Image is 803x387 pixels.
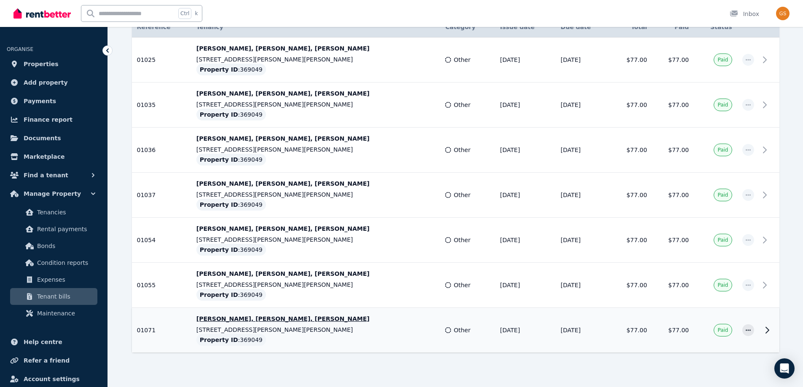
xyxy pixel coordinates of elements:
span: Paid [717,327,728,334]
div: Open Intercom Messenger [774,358,795,379]
p: [STREET_ADDRESS][PERSON_NAME][PERSON_NAME] [196,235,435,244]
span: 01054 [137,237,156,243]
span: Paid [717,147,728,153]
p: [PERSON_NAME], [PERSON_NAME], [PERSON_NAME] [196,270,435,278]
td: $77.00 [652,263,694,308]
td: $77.00 [610,37,652,83]
span: Other [454,101,470,109]
span: Documents [24,133,61,143]
td: $77.00 [652,128,694,173]
td: [DATE] [495,263,556,308]
td: [DATE] [556,308,610,353]
span: Other [454,56,470,64]
td: $77.00 [610,128,652,173]
span: Expenses [37,275,94,285]
p: [PERSON_NAME], [PERSON_NAME], [PERSON_NAME] [196,179,435,188]
div: : 369049 [196,154,266,165]
a: Add property [7,74,101,91]
td: [DATE] [495,173,556,218]
span: Finance report [24,115,73,125]
span: 01055 [137,282,156,288]
span: Paid [717,192,728,198]
p: [PERSON_NAME], [PERSON_NAME], [PERSON_NAME] [196,89,435,98]
span: Property ID [200,155,238,164]
a: Finance report [7,111,101,128]
div: : 369049 [196,64,266,75]
span: Other [454,236,470,244]
th: Category [440,17,495,37]
a: Rental payments [10,221,97,238]
td: $77.00 [652,37,694,83]
td: [DATE] [556,37,610,83]
span: Paid [717,282,728,288]
th: Due date [556,17,610,37]
th: Status [694,17,737,37]
span: Ctrl [178,8,191,19]
p: [STREET_ADDRESS][PERSON_NAME][PERSON_NAME] [196,145,435,154]
span: Tenancies [37,207,94,217]
span: Property ID [200,336,238,344]
td: [DATE] [556,83,610,128]
p: [STREET_ADDRESS][PERSON_NAME][PERSON_NAME] [196,190,435,199]
span: Paid [717,237,728,243]
a: Expenses [10,271,97,288]
span: Property ID [200,65,238,74]
p: [PERSON_NAME], [PERSON_NAME], [PERSON_NAME] [196,134,435,143]
p: [STREET_ADDRESS][PERSON_NAME][PERSON_NAME] [196,55,435,64]
div: : 369049 [196,244,266,256]
p: [PERSON_NAME], [PERSON_NAME], [PERSON_NAME] [196,44,435,53]
span: Condition reports [37,258,94,268]
span: Rental payments [37,224,94,234]
span: 01037 [137,192,156,198]
span: Maintenance [37,308,94,318]
span: Other [454,326,470,334]
td: [DATE] [495,308,556,353]
td: [DATE] [556,218,610,263]
td: [DATE] [556,173,610,218]
span: Other [454,281,470,289]
td: $77.00 [610,173,652,218]
a: Properties [7,56,101,72]
span: Marketplace [24,152,64,162]
a: Tenant bills [10,288,97,305]
td: $77.00 [610,263,652,308]
span: Property ID [200,110,238,119]
td: $77.00 [610,218,652,263]
span: Account settings [24,374,80,384]
img: RentBetter [13,7,71,20]
span: Property ID [200,291,238,299]
th: Paid [652,17,694,37]
th: Total [610,17,652,37]
td: [DATE] [495,37,556,83]
p: [STREET_ADDRESS][PERSON_NAME][PERSON_NAME] [196,280,435,289]
span: Bonds [37,241,94,251]
div: Inbox [730,10,759,18]
th: Issue date [495,17,556,37]
td: [DATE] [495,128,556,173]
p: [PERSON_NAME], [PERSON_NAME], [PERSON_NAME] [196,315,435,323]
a: Tenancies [10,204,97,221]
span: 01025 [137,56,156,63]
span: Paid [717,56,728,63]
td: $77.00 [610,83,652,128]
td: $77.00 [652,173,694,218]
div: : 369049 [196,199,266,211]
span: Other [454,191,470,199]
span: ORGANISE [7,46,33,52]
td: [DATE] [556,263,610,308]
p: [STREET_ADDRESS][PERSON_NAME][PERSON_NAME] [196,326,435,334]
td: $77.00 [652,83,694,128]
span: 01071 [137,327,156,334]
span: 01036 [137,147,156,153]
p: [STREET_ADDRESS][PERSON_NAME][PERSON_NAME] [196,100,435,109]
span: 01035 [137,101,156,108]
button: Find a tenant [7,167,101,184]
span: Property ID [200,200,238,209]
span: k [195,10,198,17]
td: $77.00 [652,308,694,353]
td: $77.00 [652,218,694,263]
div: : 369049 [196,334,266,346]
span: Tenant bills [37,291,94,302]
span: Find a tenant [24,170,68,180]
span: Reference [137,24,171,30]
